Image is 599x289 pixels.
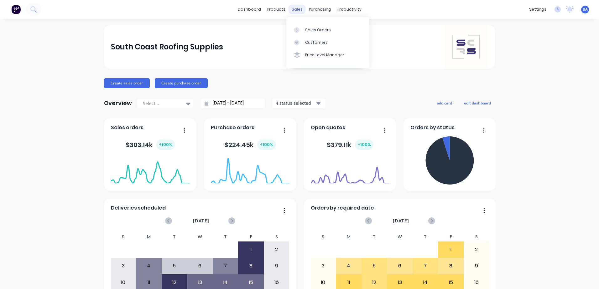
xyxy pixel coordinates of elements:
[433,99,456,107] button: add card
[238,258,263,274] div: 8
[187,232,213,241] div: W
[238,242,263,257] div: 1
[289,5,306,14] div: sales
[310,232,336,241] div: S
[362,258,387,274] div: 5
[187,258,212,274] div: 6
[136,258,161,274] div: 4
[387,232,413,241] div: W
[272,99,326,108] button: 4 status selected
[276,100,315,106] div: 4 status selected
[464,258,489,274] div: 9
[355,139,373,150] div: + 100 %
[235,5,264,14] a: dashboard
[111,232,136,241] div: S
[211,124,254,131] span: Purchase orders
[162,258,187,274] div: 5
[305,27,331,33] div: Sales Orders
[136,232,162,241] div: M
[413,258,438,274] div: 7
[257,139,276,150] div: + 100 %
[305,52,344,58] div: Price Level Manager
[104,97,132,109] div: Overview
[238,232,264,241] div: F
[362,232,387,241] div: T
[286,23,369,36] a: Sales Orders
[162,232,187,241] div: T
[311,204,374,212] span: Orders by required date
[264,258,289,274] div: 9
[438,242,463,257] div: 1
[213,258,238,274] div: 7
[286,49,369,61] a: Price Level Manager
[336,258,361,274] div: 4
[327,139,373,150] div: $ 379.11k
[334,5,365,14] div: productivity
[410,124,455,131] span: Orders by status
[305,40,328,45] div: Customers
[111,41,223,53] div: South Coast Roofing Supplies
[413,232,438,241] div: T
[311,124,345,131] span: Open quotes
[460,99,495,107] button: edit dashboard
[126,139,175,150] div: $ 303.14k
[11,5,21,14] img: Factory
[444,25,488,69] img: South Coast Roofing Supplies
[438,258,463,274] div: 8
[104,78,150,88] button: Create sales order
[336,232,362,241] div: M
[111,204,166,212] span: Deliveries scheduled
[464,232,489,241] div: S
[193,217,209,224] span: [DATE]
[311,258,336,274] div: 3
[156,139,175,150] div: + 100 %
[155,78,208,88] button: Create purchase order
[387,258,412,274] div: 6
[286,36,369,49] a: Customers
[111,258,136,274] div: 3
[264,242,289,257] div: 2
[438,232,464,241] div: F
[306,5,334,14] div: purchasing
[393,217,409,224] span: [DATE]
[213,232,238,241] div: T
[264,232,289,241] div: S
[111,124,143,131] span: Sales orders
[224,139,276,150] div: $ 224.45k
[526,5,550,14] div: settings
[583,7,588,12] span: BA
[464,242,489,257] div: 2
[264,5,289,14] div: products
